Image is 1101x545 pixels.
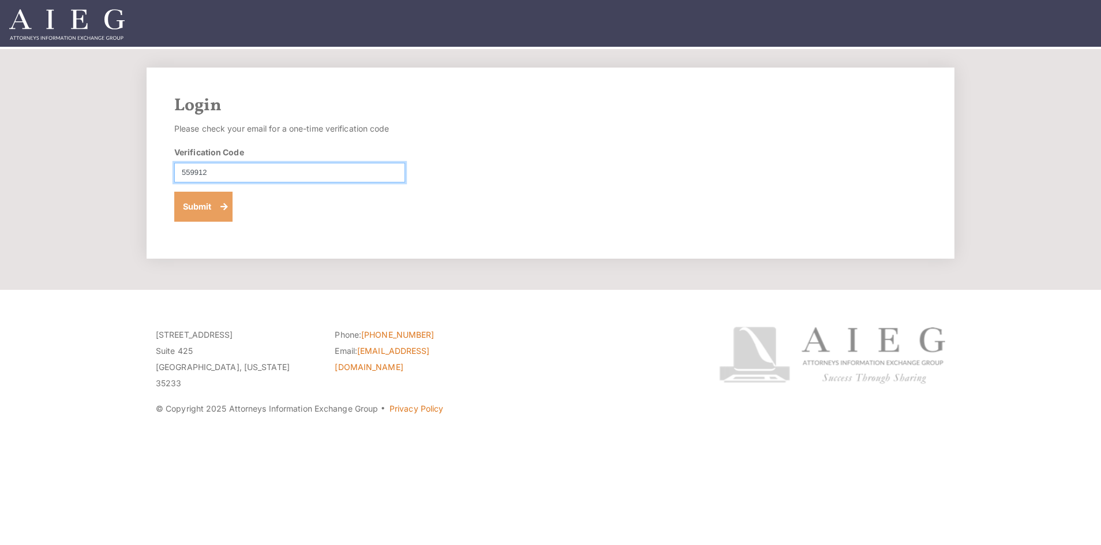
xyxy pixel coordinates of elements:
label: Verification Code [174,146,244,158]
a: [PHONE_NUMBER] [361,330,434,339]
li: Email: [335,343,496,375]
img: Attorneys Information Exchange Group [9,9,125,40]
a: [EMAIL_ADDRESS][DOMAIN_NAME] [335,346,429,372]
li: Phone: [335,327,496,343]
p: © Copyright 2025 Attorneys Information Exchange Group [156,401,676,417]
img: Attorneys Information Exchange Group logo [719,327,945,384]
button: Submit [174,192,233,222]
p: Please check your email for a one-time verification code [174,121,405,137]
h2: Login [174,95,927,116]
a: Privacy Policy [390,404,443,413]
p: [STREET_ADDRESS] Suite 425 [GEOGRAPHIC_DATA], [US_STATE] 35233 [156,327,317,391]
span: · [380,408,385,414]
